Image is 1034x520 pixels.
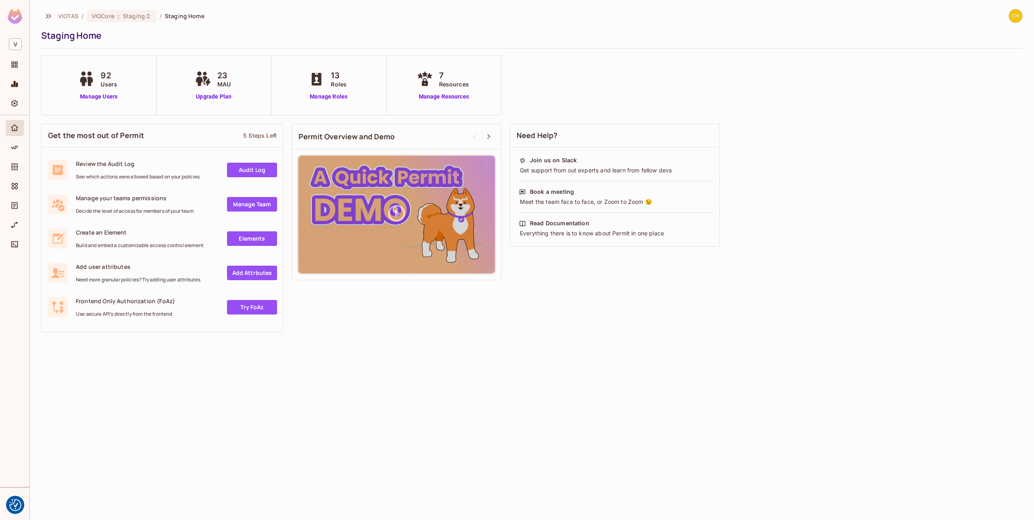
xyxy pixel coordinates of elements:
[58,12,78,20] span: the active workspace
[530,156,577,164] div: Join us on Slack
[82,12,84,20] li: /
[9,499,21,511] button: Consent Preferences
[6,139,24,155] div: Policy
[92,12,114,20] span: VIOCore
[6,35,24,53] div: Workspace: VIOTAS
[298,132,395,142] span: Permit Overview and Demo
[8,9,22,24] img: SReyMgAAAABJRU5ErkJggg==
[76,277,200,283] span: Need more granular policies? Try adding user attributes
[517,130,558,140] span: Need Help?
[227,231,277,246] a: Elements
[101,69,117,82] span: 92
[331,80,347,88] span: Roles
[6,159,24,175] div: Directory
[439,69,469,82] span: 7
[76,160,200,168] span: Review the Audit Log
[76,311,175,317] span: Use secure API's directly from the frontend
[227,266,277,280] a: Add Attrbutes
[76,92,121,101] a: Manage Users
[227,163,277,177] a: Audit Log
[227,197,277,212] a: Manage Team
[307,92,351,101] a: Manage Roles
[6,494,24,510] div: Help & Updates
[6,197,24,214] div: Audit Log
[193,92,235,101] a: Upgrade Plan
[76,194,193,202] span: Manage your teams permissions
[519,229,710,237] div: Everything there is to know about Permit in one place
[76,263,200,270] span: Add user attributes
[530,219,589,227] div: Read Documentation
[227,300,277,315] a: Try FoAz
[6,236,24,252] div: Connect
[6,120,24,136] div: Home
[1009,9,1022,23] img: christie.molloy@viotas.com
[76,174,200,180] span: See which actions were allowed based on your policies
[519,198,710,206] div: Meet the team face to face, or Zoom to Zoom 😉
[48,130,144,140] span: Get the most out of Permit
[6,217,24,233] div: URL Mapping
[101,80,117,88] span: Users
[76,208,193,214] span: Decide the level of access for members of your team
[331,69,347,82] span: 13
[6,57,24,73] div: Projects
[439,80,469,88] span: Resources
[76,242,204,249] span: Build and embed a customizable access control element
[9,499,21,511] img: Revisit consent button
[165,12,204,20] span: Staging Home
[76,297,175,305] span: Frontend Only Authorization (FoAz)
[160,12,162,20] li: /
[6,178,24,194] div: Elements
[519,166,710,174] div: Get support from out experts and learn from fellow devs
[530,188,574,196] div: Book a meeting
[6,95,24,111] div: Settings
[217,69,231,82] span: 23
[117,13,120,19] span: :
[217,80,231,88] span: MAU
[6,76,24,92] div: Monitoring
[415,92,473,101] a: Manage Resources
[243,132,277,139] div: 5 Steps Left
[41,29,1019,42] div: Staging Home
[123,12,145,20] span: Staging
[9,38,22,50] span: V
[76,229,204,236] span: Create an Element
